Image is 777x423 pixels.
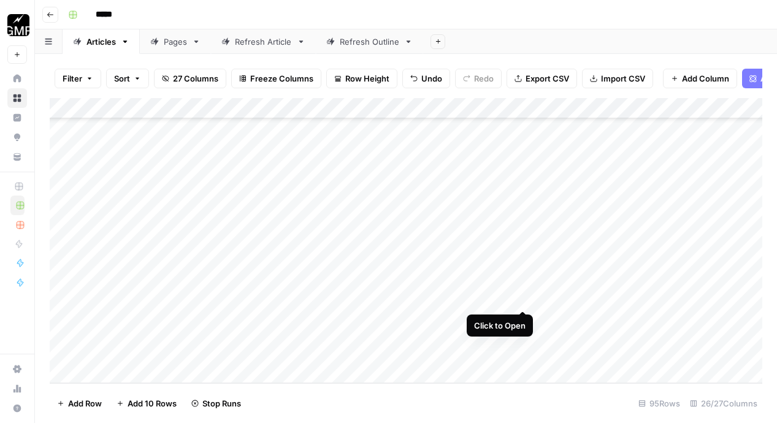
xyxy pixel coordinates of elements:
span: Filter [63,72,82,85]
div: 95 Rows [633,394,685,413]
button: Add Row [50,394,109,413]
span: 27 Columns [173,72,218,85]
button: Import CSV [582,69,653,88]
button: Workspace: Growth Marketing Pro [7,10,27,40]
button: Row Height [326,69,397,88]
a: Settings [7,359,27,379]
a: Refresh Article [211,29,316,54]
div: Refresh Outline [340,36,399,48]
div: Pages [164,36,187,48]
a: Pages [140,29,211,54]
button: Freeze Columns [231,69,321,88]
span: Redo [474,72,494,85]
span: Add 10 Rows [128,397,177,410]
a: Refresh Outline [316,29,423,54]
div: Articles [86,36,116,48]
a: Insights [7,108,27,128]
button: Undo [402,69,450,88]
button: Help + Support [7,398,27,418]
button: Sort [106,69,149,88]
a: Your Data [7,147,27,167]
a: Usage [7,379,27,398]
span: Stop Runs [202,397,241,410]
div: Click to Open [474,319,526,332]
a: Opportunities [7,128,27,147]
button: Add 10 Rows [109,394,184,413]
button: 27 Columns [154,69,226,88]
span: Row Height [345,72,389,85]
button: Stop Runs [184,394,248,413]
a: Browse [7,88,27,108]
a: Home [7,69,27,88]
span: Export CSV [526,72,569,85]
a: Articles [63,29,140,54]
div: Refresh Article [235,36,292,48]
span: Sort [114,72,130,85]
button: Export CSV [507,69,577,88]
button: Add Column [663,69,737,88]
div: 26/27 Columns [685,394,762,413]
span: Add Row [68,397,102,410]
button: Filter [55,69,101,88]
span: Undo [421,72,442,85]
span: Add Column [682,72,729,85]
span: Import CSV [601,72,645,85]
button: Redo [455,69,502,88]
img: Growth Marketing Pro Logo [7,14,29,36]
span: Freeze Columns [250,72,313,85]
